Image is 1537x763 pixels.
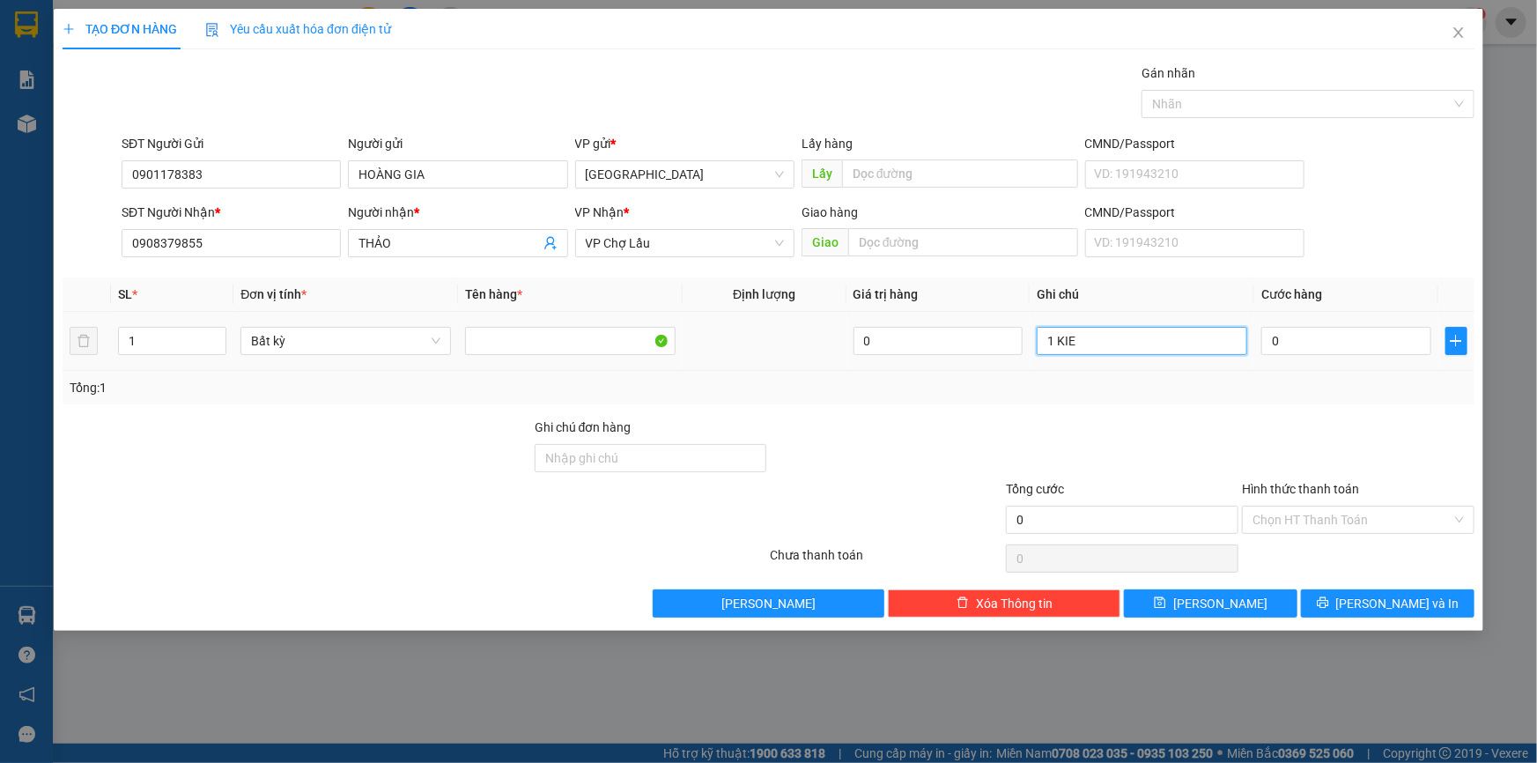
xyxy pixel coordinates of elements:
span: VP Chợ Lầu [586,230,784,256]
span: Định lượng [733,287,795,301]
div: Người nhận [348,203,567,222]
span: Giao hàng [802,205,858,219]
span: plus [63,23,75,35]
span: SL [118,287,132,301]
div: CMND/Passport [1085,203,1304,222]
span: [PERSON_NAME] [1173,594,1267,613]
span: VP Nhận [575,205,624,219]
span: Lấy [802,159,842,188]
img: icon [205,23,219,37]
button: plus [1445,327,1467,355]
label: Hình thức thanh toán [1242,482,1359,496]
span: delete [957,596,969,611]
span: Xóa Thông tin [976,594,1053,613]
button: deleteXóa Thông tin [888,589,1120,618]
span: printer [1317,596,1329,611]
input: 0 [853,327,1023,355]
div: VP gửi [575,134,794,153]
span: Yêu cầu xuất hóa đơn điện tử [205,22,391,36]
span: [PERSON_NAME] [721,594,816,613]
span: Giao [802,228,848,256]
label: Gán nhãn [1142,66,1195,80]
th: Ghi chú [1030,278,1254,312]
span: user-add [543,236,558,250]
input: Dọc đường [842,159,1078,188]
span: Lấy hàng [802,137,853,151]
label: Ghi chú đơn hàng [535,420,632,434]
div: SĐT Người Nhận [122,203,341,222]
span: Sài Gòn [586,161,784,188]
span: Tên hàng [465,287,522,301]
div: Người gửi [348,134,567,153]
span: Giá trị hàng [853,287,919,301]
span: [PERSON_NAME] và In [1336,594,1459,613]
input: Ghi Chú [1037,327,1247,355]
button: delete [70,327,98,355]
span: Cước hàng [1261,287,1322,301]
span: TẠO ĐƠN HÀNG [63,22,177,36]
button: save[PERSON_NAME] [1124,589,1297,618]
button: Close [1434,9,1483,58]
div: Chưa thanh toán [769,545,1005,576]
span: plus [1446,334,1467,348]
span: close [1452,26,1466,40]
div: CMND/Passport [1085,134,1304,153]
input: VD: Bàn, Ghế [465,327,676,355]
button: [PERSON_NAME] [653,589,885,618]
div: SĐT Người Gửi [122,134,341,153]
input: Ghi chú đơn hàng [535,444,767,472]
span: save [1154,596,1166,611]
button: printer[PERSON_NAME] và In [1301,589,1474,618]
span: Đơn vị tính [240,287,307,301]
span: Bất kỳ [251,328,440,354]
div: Tổng: 1 [70,378,594,397]
input: Dọc đường [848,228,1078,256]
span: Tổng cước [1006,482,1064,496]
